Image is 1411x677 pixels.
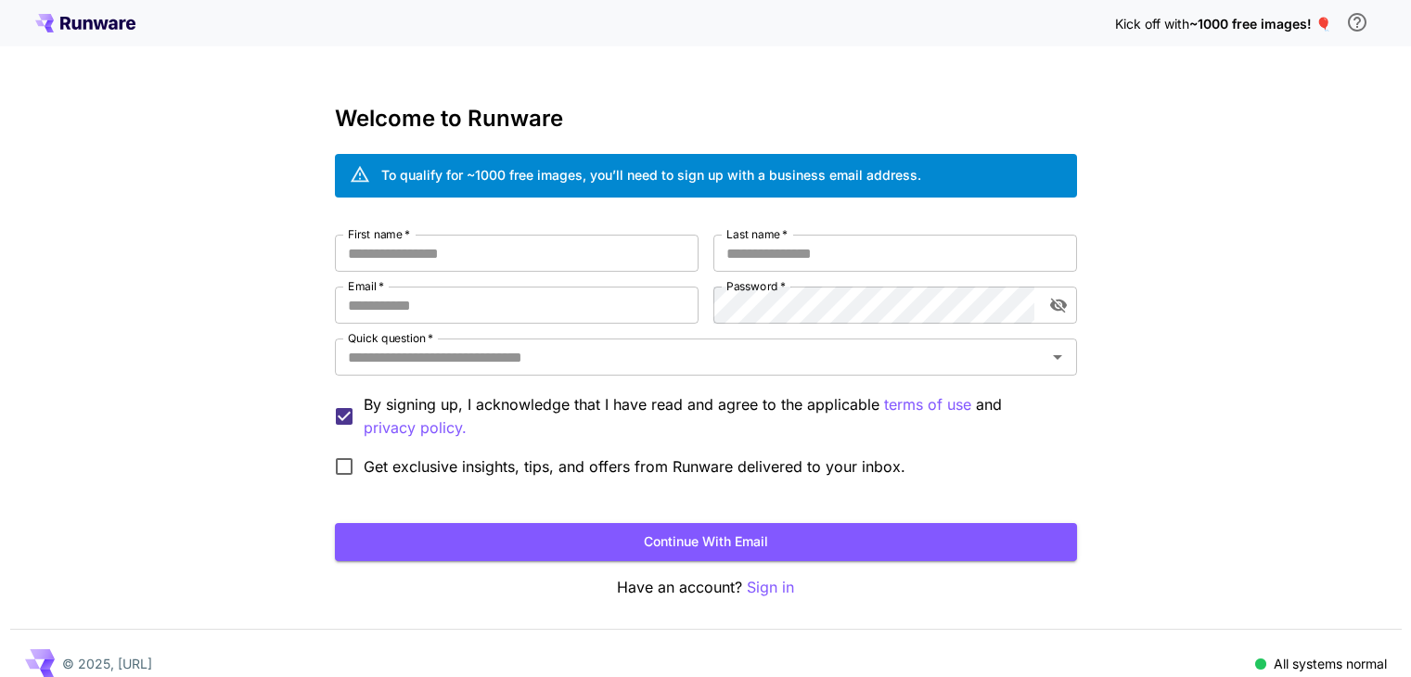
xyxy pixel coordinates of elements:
[348,330,433,346] label: Quick question
[726,226,788,242] label: Last name
[335,523,1077,561] button: Continue with email
[348,278,384,294] label: Email
[335,106,1077,132] h3: Welcome to Runware
[1339,4,1376,41] button: In order to qualify for free credit, you need to sign up with a business email address and click ...
[364,416,467,440] button: By signing up, I acknowledge that I have read and agree to the applicable terms of use and
[364,455,905,478] span: Get exclusive insights, tips, and offers from Runware delivered to your inbox.
[884,393,971,416] button: By signing up, I acknowledge that I have read and agree to the applicable and privacy policy.
[1042,288,1075,322] button: toggle password visibility
[364,416,467,440] p: privacy policy.
[1189,16,1331,32] span: ~1000 free images! 🎈
[62,654,152,673] p: © 2025, [URL]
[884,393,971,416] p: terms of use
[364,393,1062,440] p: By signing up, I acknowledge that I have read and agree to the applicable and
[726,278,786,294] label: Password
[381,165,921,185] div: To qualify for ~1000 free images, you’ll need to sign up with a business email address.
[348,226,410,242] label: First name
[1045,344,1071,370] button: Open
[1274,654,1387,673] p: All systems normal
[335,576,1077,599] p: Have an account?
[747,576,794,599] button: Sign in
[1115,16,1189,32] span: Kick off with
